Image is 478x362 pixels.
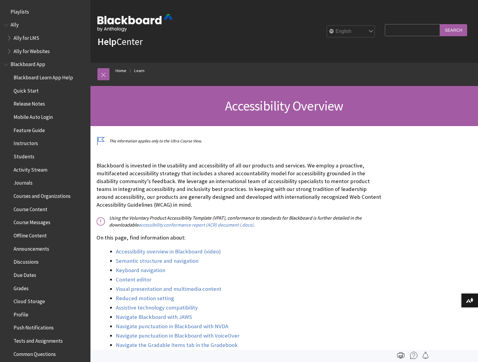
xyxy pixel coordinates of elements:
[116,267,165,274] a: Keyboard navigation
[14,151,34,160] span: Students
[14,112,53,120] span: Mobile Auto Login
[97,14,173,32] img: Blackboard by Anthology
[97,138,383,144] p: This information applies only to the Ultra Course View.
[14,165,47,173] span: Activity Stream
[225,97,343,114] span: Accessibility Overview
[134,67,144,75] a: Learn
[116,285,221,293] a: Visual presentation and multimedia content
[14,72,73,81] span: Blackboard Learn App Help
[116,341,238,349] a: Navigate the Gradable Items tab in the Gradebook
[14,257,39,265] span: Discussions
[11,7,29,15] span: Playlists
[116,332,239,339] a: Navigate punctuation in Blackboard with VoiceOver
[14,310,28,318] span: Profile
[14,244,49,252] span: Announcements
[11,20,19,28] span: Ally
[14,270,36,278] span: Due Dates
[97,36,143,48] a: HelpCenter
[97,162,383,209] p: Blackboard is invested in the usability and accessibility of all our products and services. We em...
[14,191,71,199] span: Courses and Organizations
[138,222,253,228] a: accessibility conformance report (ACR) document (.docx)
[116,313,192,321] a: Navigate Blackboard with JAWS
[397,352,404,359] img: Print
[11,59,45,68] span: Blackboard App
[14,336,63,344] span: Tests and Assignments
[14,99,45,107] span: Release Notes
[4,20,87,56] nav: Book outline for Anthology Ally Help
[116,323,228,330] a: Navigate punctuation in Blackboard with NVDA
[14,283,29,291] span: Grades
[14,46,50,54] span: Ally for Websites
[14,125,45,133] span: Feature Guide
[116,276,151,283] a: Content editor
[116,248,221,255] a: Accessibility overview in Blackboard (video)
[410,352,417,359] img: More help
[14,349,56,357] span: Common Questions
[327,26,375,38] select: Site Language Selector
[116,295,174,302] a: Reduced motion setting
[14,86,39,94] span: Quick Start
[14,323,54,331] span: Push Notifications
[14,138,38,147] span: Instructors
[14,178,33,186] span: Journals
[14,33,39,41] span: Ally for LMS
[116,67,126,75] a: Home
[116,257,198,265] a: Semantic structure and navigation
[14,204,47,212] span: Course Content
[14,218,50,226] span: Course Messages
[4,7,87,17] nav: Book outline for Playlists
[14,230,47,239] span: Offline Content
[97,214,383,228] p: Using the Voluntary Product Accessibility Template (VPAT), conformance to standards for Blackboar...
[422,352,429,359] img: Follow this page
[116,304,198,311] a: Assistive technology compatibility
[14,296,45,304] span: Cloud Storage
[440,24,467,36] input: Search
[97,234,383,242] p: On this page, find information about:
[97,36,116,48] strong: Help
